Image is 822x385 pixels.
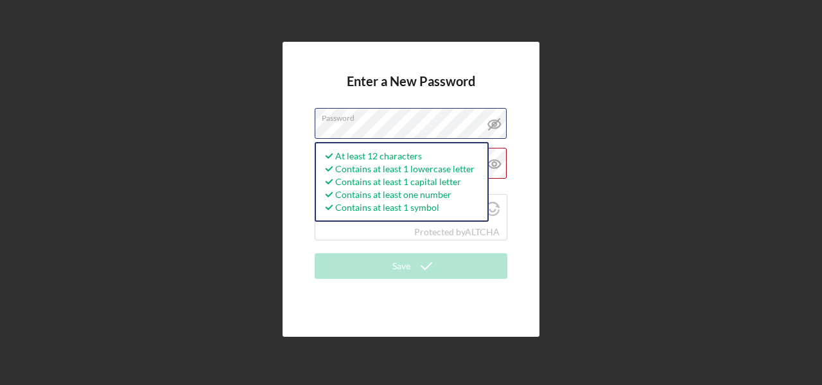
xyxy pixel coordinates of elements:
[315,253,507,279] button: Save
[485,207,500,218] a: Visit Altcha.org
[414,227,500,237] div: Protected by
[392,253,410,279] div: Save
[322,163,475,175] div: Contains at least 1 lowercase letter
[322,150,475,163] div: At least 12 characters
[322,109,507,123] label: Password
[347,74,475,108] h4: Enter a New Password
[465,226,500,237] a: Visit Altcha.org
[322,201,475,214] div: Contains at least 1 symbol
[322,175,475,188] div: Contains at least 1 capital letter
[322,188,475,201] div: Contains at least one number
